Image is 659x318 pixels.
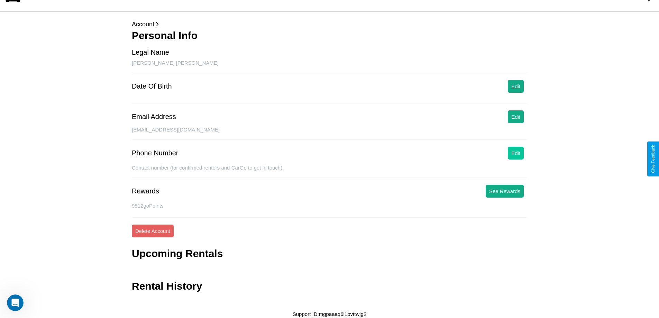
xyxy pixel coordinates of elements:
h3: Upcoming Rentals [132,248,223,260]
div: Phone Number [132,149,179,157]
h3: Rental History [132,280,202,292]
p: Account [132,19,527,30]
p: 9512 goPoints [132,201,527,210]
div: [EMAIL_ADDRESS][DOMAIN_NAME] [132,127,527,140]
iframe: Intercom live chat [7,294,24,311]
h3: Personal Info [132,30,527,42]
div: Date Of Birth [132,82,172,90]
button: Edit [508,80,524,93]
div: Legal Name [132,48,169,56]
button: Edit [508,110,524,123]
div: Rewards [132,187,159,195]
button: See Rewards [486,185,524,198]
div: Give Feedback [651,145,656,173]
button: Edit [508,147,524,160]
div: Email Address [132,113,176,121]
div: [PERSON_NAME] [PERSON_NAME] [132,60,527,73]
button: Delete Account [132,225,174,237]
div: Contact number (for confirmed renters and CarGo to get in touch). [132,165,527,178]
